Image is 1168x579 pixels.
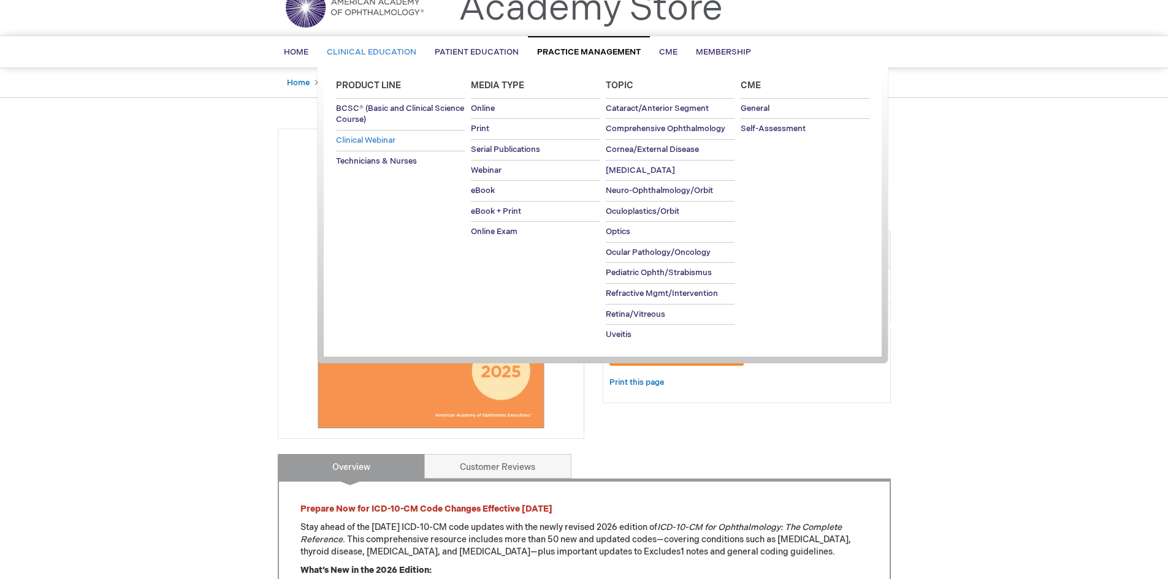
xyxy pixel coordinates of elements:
[336,80,401,91] span: Product Line
[741,104,769,113] span: General
[606,145,699,154] span: Cornea/External Disease
[606,309,665,319] span: Retina/Vitreous
[606,268,712,278] span: Pediatric Ophth/Strabismus
[471,80,524,91] span: Media Type
[471,165,502,175] span: Webinar
[471,206,521,216] span: eBook + Print
[300,522,842,545] em: ICD-10-CM for Ophthalmology: The Complete Reference
[287,78,310,88] a: Home
[606,248,711,257] span: Ocular Pathology/Oncology
[278,454,425,479] a: Overview
[606,289,718,298] span: Refractive Mgmt/Intervention
[606,165,675,175] span: [MEDICAL_DATA]
[741,124,806,134] span: Self-Assessment
[741,80,761,91] span: Cme
[336,135,395,145] span: Clinical Webinar
[696,47,751,57] span: Membership
[284,47,308,57] span: Home
[606,104,709,113] span: Cataract/Anterior Segment
[606,124,725,134] span: Comprehensive Ophthalmology
[471,186,495,195] span: eBook
[609,375,664,390] a: Print this page
[471,145,540,154] span: Serial Publications
[284,135,578,428] img: ICD-10-CM for Ophthalmology: The Complete Reference
[336,156,417,166] span: Technicians & Nurses
[424,454,571,479] a: Customer Reviews
[435,47,519,57] span: Patient Education
[537,47,641,57] span: Practice Management
[659,47,678,57] span: CME
[300,504,552,514] strong: Prepare Now for ICD-10-CM Code Changes Effective [DATE]
[606,227,630,237] span: Optics
[336,104,464,125] span: BCSC® (Basic and Clinical Science Course)
[606,206,679,216] span: Oculoplastics/Orbit
[327,47,416,57] span: Clinical Education
[471,104,495,113] span: Online
[471,227,517,237] span: Online Exam
[300,521,868,558] p: Stay ahead of the [DATE] ICD-10-CM code updates with the newly revised 2026 edition of . This com...
[471,124,489,134] span: Print
[606,330,632,339] span: Uveitis
[606,186,713,195] span: Neuro-Ophthalmology/Orbit
[300,565,432,575] strong: What’s New in the 2026 Edition:
[606,80,633,91] span: Topic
